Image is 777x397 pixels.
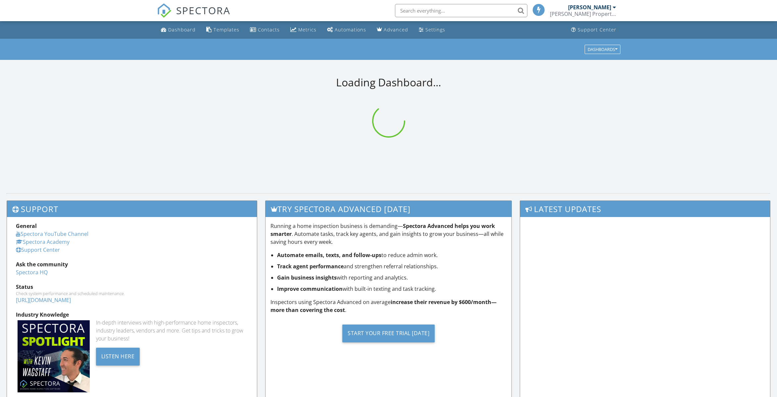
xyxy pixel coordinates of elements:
strong: Improve communication [277,285,343,292]
p: Inspectors using Spectora Advanced on average . [270,298,507,314]
a: Contacts [247,24,282,36]
strong: Track agent performance [277,263,344,270]
div: Dashboards [588,47,617,52]
div: Automations [335,26,366,33]
a: [URL][DOMAIN_NAME] [16,296,71,304]
div: Templates [214,26,239,33]
h3: Try spectora advanced [DATE] [266,201,511,217]
div: Advanced [384,26,408,33]
button: Dashboards [585,45,620,54]
a: Support Center [568,24,619,36]
a: Spectora Academy [16,238,70,245]
li: with built-in texting and task tracking. [277,285,507,293]
span: SPECTORA [176,3,230,17]
a: Dashboard [158,24,198,36]
a: Start Your Free Trial [DATE] [270,319,507,347]
li: and strengthen referral relationships. [277,262,507,270]
a: Listen Here [96,352,140,360]
div: Check system performance and scheduled maintenance. [16,291,248,296]
p: Running a home inspection business is demanding— . Automate tasks, track key agents, and gain ins... [270,222,507,246]
li: to reduce admin work. [277,251,507,259]
div: Contacts [258,26,280,33]
div: Status [16,283,248,291]
div: Industry Knowledge [16,311,248,319]
a: Automations (Basic) [324,24,369,36]
a: Metrics [288,24,319,36]
strong: Automate emails, texts, and follow-ups [277,251,381,259]
strong: Spectora Advanced helps you work smarter [270,222,495,238]
a: Spectora YouTube Channel [16,230,88,238]
div: Metrics [298,26,316,33]
div: Support Center [578,26,616,33]
img: Spectoraspolightmain [18,320,90,392]
strong: Gain business insights [277,274,337,281]
div: Listen Here [96,348,140,366]
div: [PERSON_NAME] [568,4,611,11]
a: Spectora HQ [16,269,48,276]
h3: Latest Updates [520,201,770,217]
div: Start Your Free Trial [DATE] [342,325,435,342]
a: Settings [416,24,448,36]
a: Advanced [374,24,411,36]
div: In-depth interviews with high-performance home inspectors, industry leaders, vendors and more. Ge... [96,319,248,342]
input: Search everything... [395,4,527,17]
li: with reporting and analytics. [277,274,507,282]
a: Support Center [16,246,60,253]
div: Ask the community [16,260,248,268]
div: Dashboard [168,26,196,33]
div: Settings [425,26,445,33]
div: Blair's Property Inspections [550,11,616,17]
strong: General [16,222,37,230]
a: SPECTORA [157,9,230,23]
img: The Best Home Inspection Software - Spectora [157,3,171,18]
a: Templates [204,24,242,36]
h3: Support [7,201,257,217]
strong: increase their revenue by $600/month—more than covering the cost [270,298,497,314]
